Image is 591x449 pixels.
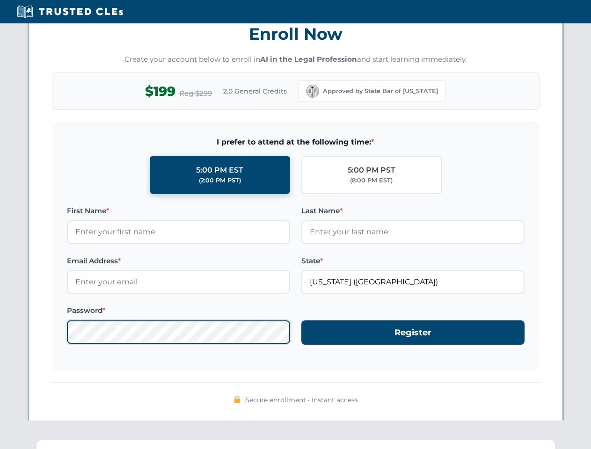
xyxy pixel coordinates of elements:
div: (8:00 PM EST) [350,176,393,185]
button: Register [301,320,525,345]
div: 5:00 PM EST [196,164,243,176]
input: Enter your email [67,270,290,294]
input: California (CA) [301,270,525,294]
label: First Name [67,205,290,217]
label: State [301,255,525,267]
span: I prefer to attend at the following time: [67,136,525,148]
span: $199 [145,81,175,102]
h3: Enroll Now [52,19,540,49]
span: 2.0 General Credits [223,86,287,96]
span: Approved by State Bar of [US_STATE] [323,87,438,96]
strong: AI in the Legal Profession [260,55,357,64]
span: Secure enrollment • Instant access [245,395,358,405]
p: Create your account below to enroll in and start learning immediately. [52,54,540,65]
input: Enter your last name [301,220,525,244]
img: California Bar [306,85,319,98]
span: Reg $299 [179,88,212,99]
img: Trusted CLEs [14,5,126,19]
div: (2:00 PM PST) [199,176,241,185]
div: 5:00 PM PST [348,164,395,176]
label: Email Address [67,255,290,267]
img: 🔒 [233,396,241,403]
label: Last Name [301,205,525,217]
label: Password [67,305,290,316]
input: Enter your first name [67,220,290,244]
